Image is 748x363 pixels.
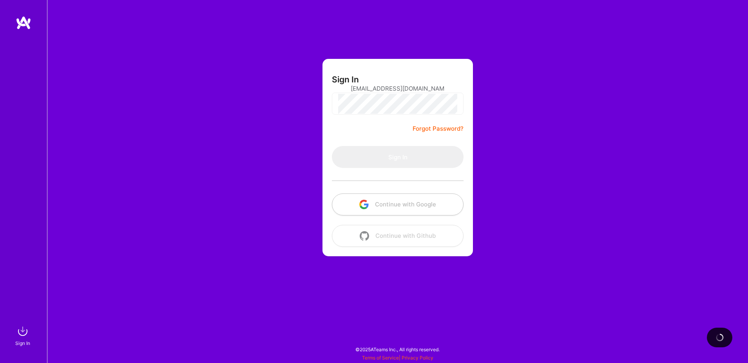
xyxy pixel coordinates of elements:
[47,339,748,359] div: © 2025 ATeams Inc., All rights reserved.
[351,78,445,99] input: Email...
[16,323,31,347] a: sign inSign In
[332,225,464,247] button: Continue with Github
[715,334,723,341] img: loading
[15,339,30,347] div: Sign In
[332,193,464,215] button: Continue with Google
[362,355,399,361] a: Terms of Service
[413,124,464,133] a: Forgot Password?
[16,16,31,30] img: logo
[332,146,464,168] button: Sign In
[15,323,31,339] img: sign in
[360,231,369,241] img: icon
[362,355,433,361] span: |
[359,200,369,209] img: icon
[402,355,433,361] a: Privacy Policy
[332,75,359,84] h3: Sign In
